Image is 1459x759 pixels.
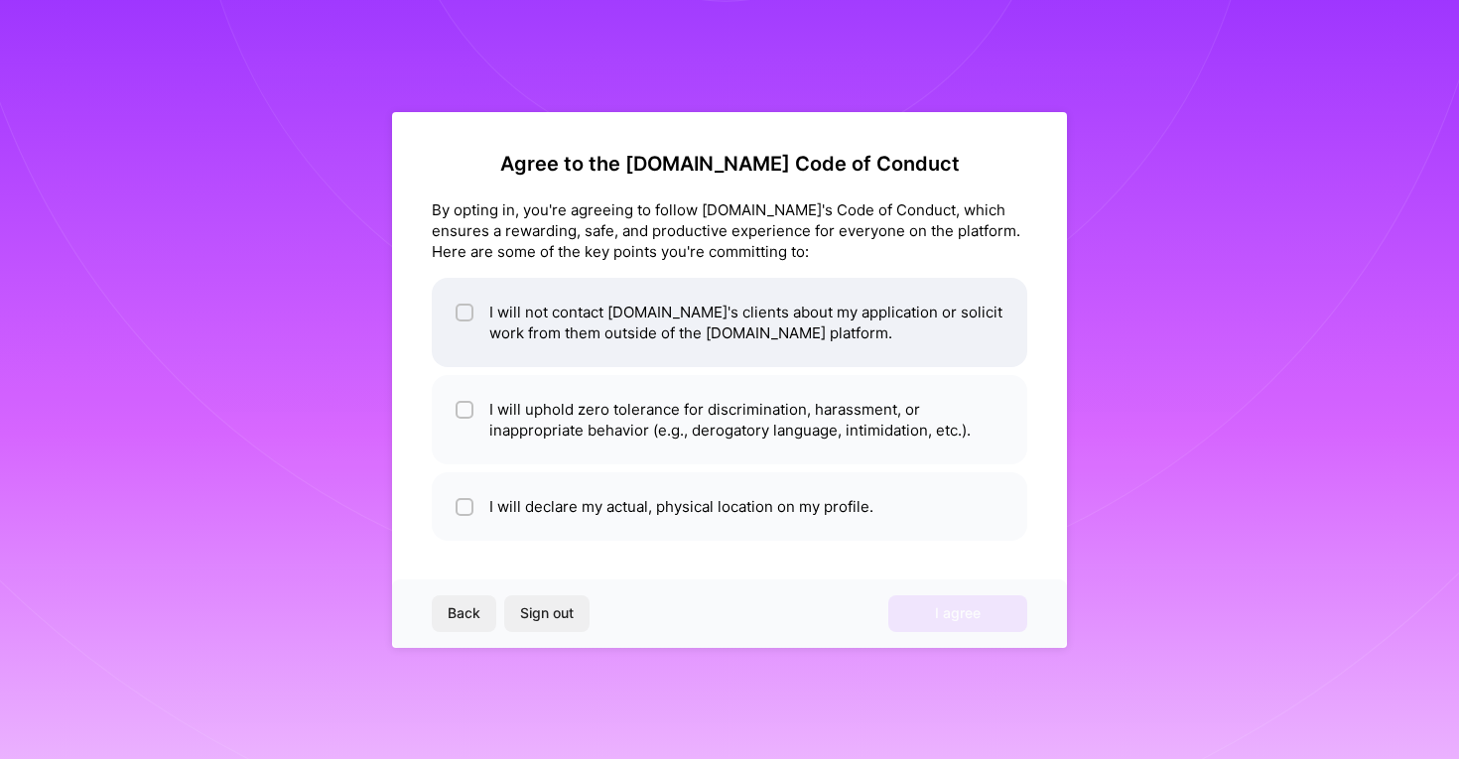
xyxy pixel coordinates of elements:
span: Back [448,603,480,623]
div: By opting in, you're agreeing to follow [DOMAIN_NAME]'s Code of Conduct, which ensures a rewardin... [432,199,1027,262]
span: Sign out [520,603,574,623]
li: I will uphold zero tolerance for discrimination, harassment, or inappropriate behavior (e.g., der... [432,375,1027,464]
li: I will declare my actual, physical location on my profile. [432,472,1027,541]
li: I will not contact [DOMAIN_NAME]'s clients about my application or solicit work from them outside... [432,278,1027,367]
button: Sign out [504,595,590,631]
button: Back [432,595,496,631]
h2: Agree to the [DOMAIN_NAME] Code of Conduct [432,152,1027,176]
